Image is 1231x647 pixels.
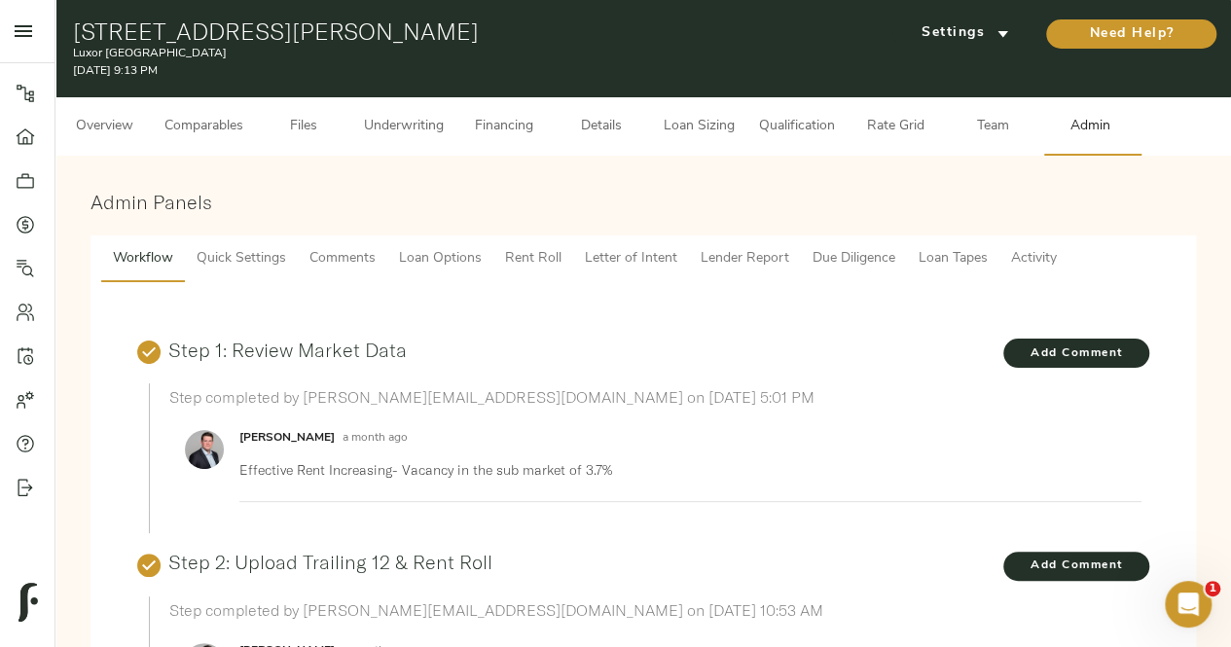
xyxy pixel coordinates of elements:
[858,115,932,139] span: Rate Grid
[1053,115,1127,139] span: Admin
[505,247,561,271] span: Rent Roll
[564,115,638,139] span: Details
[759,115,835,139] span: Qualification
[399,247,482,271] span: Loan Options
[919,247,988,271] span: Loan Tapes
[267,115,341,139] span: Files
[662,115,736,139] span: Loan Sizing
[912,21,1019,46] span: Settings
[892,19,1038,49] button: Settings
[73,18,833,45] h1: [STREET_ADDRESS][PERSON_NAME]
[813,247,895,271] span: Due Diligence
[1003,343,1149,364] span: Add Comment
[1003,556,1149,576] span: Add Comment
[309,247,376,271] span: Comments
[91,191,1197,213] h3: Admin Panels
[169,383,1142,411] h6: Step completed by [PERSON_NAME][EMAIL_ADDRESS][DOMAIN_NAME] on [DATE] 5:01 PM
[1205,581,1220,596] span: 1
[164,115,243,139] span: Comparables
[1066,22,1197,47] span: Need Help?
[1003,339,1149,368] button: Add Comment
[364,115,444,139] span: Underwriting
[1003,552,1149,581] button: Add Comment
[197,247,286,271] span: Quick Settings
[956,115,1030,139] span: Team
[1046,19,1216,49] button: Need Help?
[168,338,407,362] a: Step 1: Review Market Data
[1165,581,1212,628] iframe: Intercom live chat
[585,247,677,271] span: Letter of Intent
[239,460,1127,480] p: Effective Rent Increasing- Vacancy in the sub market of 3.7%
[18,583,38,622] img: logo
[467,115,541,139] span: Financing
[185,430,224,469] img: ACg8ocIz5g9J6yCiuTqIbLSOf7QS26iXPmlYHhlR4Dia-I2p_gZrFA=s96-c
[343,432,408,444] span: a month ago
[701,247,789,271] span: Lender Report
[168,550,492,574] a: Step 2: Upload Trailing 12 & Rent Roll
[73,45,833,62] p: Luxor [GEOGRAPHIC_DATA]
[239,432,335,444] strong: [PERSON_NAME]
[169,596,1142,624] h6: Step completed by [PERSON_NAME][EMAIL_ADDRESS][DOMAIN_NAME] on [DATE] 10:53 AM
[113,247,173,271] span: Workflow
[73,62,833,80] p: [DATE] 9:13 PM
[67,115,141,139] span: Overview
[1011,247,1057,271] span: Activity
